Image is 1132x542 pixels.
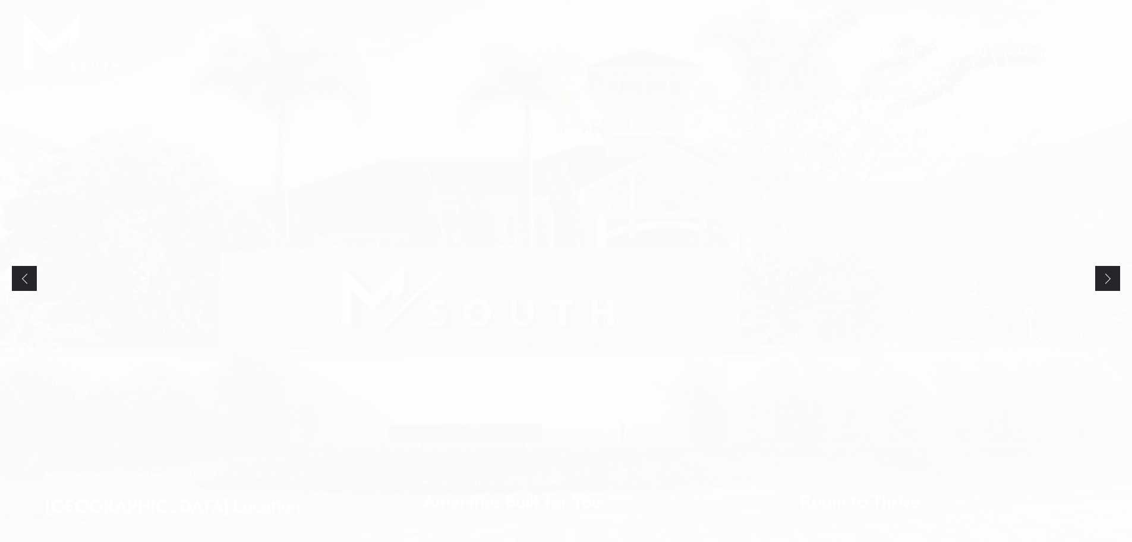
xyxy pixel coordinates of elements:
[1095,266,1120,291] a: Next
[423,489,601,513] span: Amenities Built for You
[800,489,947,513] span: Room to Thrive
[45,471,365,491] span: Minutes from [GEOGRAPHIC_DATA], [GEOGRAPHIC_DATA], & [GEOGRAPHIC_DATA]
[1079,45,1108,55] button: Open Menu
[12,266,37,291] a: Previous
[827,44,915,58] a: Call Us at 813-570-8014
[377,447,755,542] a: Modern Lifestyle Centric Spaces
[751,44,802,58] a: Book a Tour
[827,44,915,58] span: [PHONE_NUMBER]
[423,476,601,486] span: Modern Lifestyle Centric Spaces
[45,494,365,518] span: [GEOGRAPHIC_DATA] Location
[24,15,119,86] img: MSouth
[800,476,947,486] span: Layouts Perfect For Every Lifestyle
[755,447,1132,542] a: Layouts Perfect For Every Lifestyle
[963,40,1054,59] a: Find Your Home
